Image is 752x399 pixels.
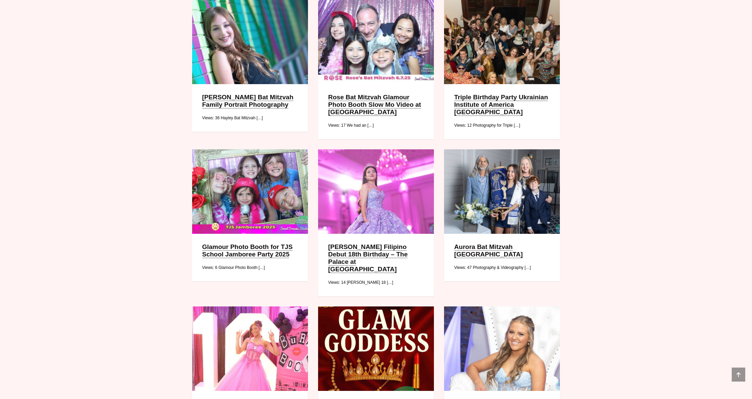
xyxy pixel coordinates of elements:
[454,94,548,116] a: Triple Birthday Party Ukrainian Institute of America [GEOGRAPHIC_DATA]
[328,94,421,116] a: Rose Bat Mitzvah Glamour Photo Booth Slow Mo Video at [GEOGRAPHIC_DATA]
[202,94,293,108] a: [PERSON_NAME] Bat Mitzvah Family Portrait Photography
[202,264,298,271] div: Views: 6 Glamour Photo Booth […]
[202,243,293,258] a: Glamour Photo Booth for TJS School Jamboree Party 2025
[328,122,424,129] div: Views: 17 We had an […]
[328,279,424,286] div: Views: 14 [PERSON_NAME] 18 […]
[454,264,550,271] div: Views: 47 Photography & Videography […]
[454,122,550,129] div: Views: 12 Photography for Triple […]
[454,243,523,258] a: Aurora Bat Mitzvah [GEOGRAPHIC_DATA]
[328,243,408,273] a: [PERSON_NAME] Filipino Debut 18th Birthday – The Palace at [GEOGRAPHIC_DATA]
[202,114,298,122] div: Views: 36 Hayley Bat Mitzvah […]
